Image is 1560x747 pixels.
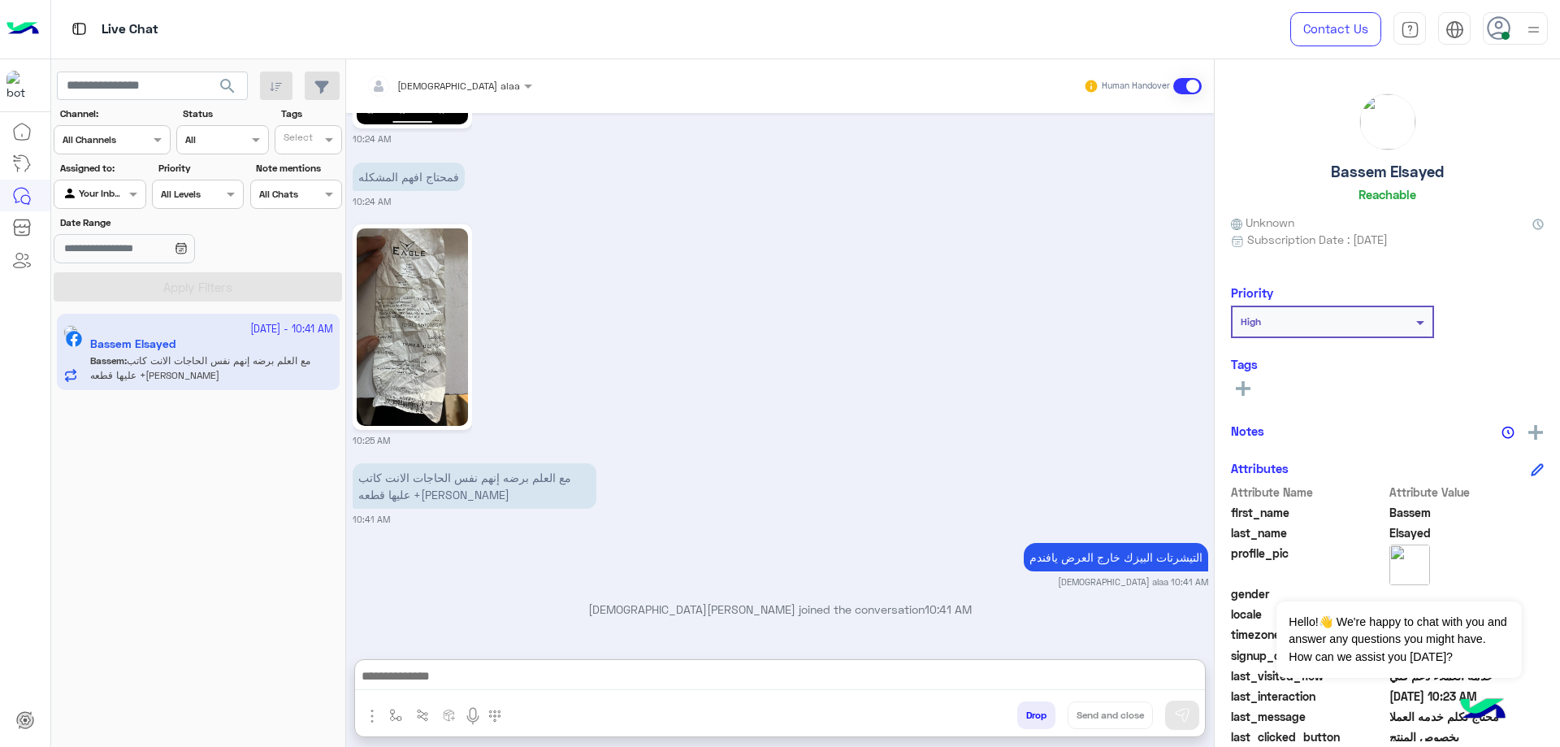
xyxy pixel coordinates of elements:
[1231,504,1386,521] span: first_name
[102,19,158,41] p: Live Chat
[436,701,463,728] button: create order
[1389,484,1545,501] span: Attribute Value
[6,71,36,100] img: 713415422032625
[1523,20,1544,40] img: profile
[281,130,313,149] div: Select
[383,701,409,728] button: select flow
[1231,484,1386,501] span: Attribute Name
[1231,423,1264,438] h6: Notes
[1454,682,1511,739] img: hulul-logo.png
[1024,543,1208,571] p: 18/9/2025, 10:41 AM
[1389,708,1545,725] span: محتاج تكلم خدمه العملا
[69,19,89,39] img: tab
[1231,688,1386,705] span: last_interaction
[1231,585,1386,602] span: gender
[1102,80,1170,93] small: Human Handover
[1358,187,1416,202] h6: Reachable
[1231,545,1386,582] span: profile_pic
[1331,163,1444,181] h5: Bassem Elsayed
[1231,285,1273,300] h6: Priority
[1501,426,1514,439] img: notes
[409,701,436,728] button: Trigger scenario
[1231,357,1544,371] h6: Tags
[1401,20,1419,39] img: tab
[158,161,242,176] label: Priority
[463,706,483,726] img: send voice note
[1231,708,1386,725] span: last_message
[1174,707,1190,723] img: send message
[1231,461,1289,476] h6: Attributes
[1017,701,1055,729] button: Drop
[1231,214,1294,231] span: Unknown
[353,132,391,145] small: 10:24 AM
[281,106,340,121] label: Tags
[1231,606,1386,623] span: locale
[1231,667,1386,684] span: last_visited_flow
[208,72,248,106] button: search
[353,513,390,526] small: 10:41 AM
[416,709,429,722] img: Trigger scenario
[925,602,972,616] span: 10:41 AM
[362,706,382,726] img: send attachment
[1276,602,1521,678] span: Hello!👋 We're happy to chat with you and answer any questions you might have. How can we assist y...
[1068,701,1153,729] button: Send and close
[1389,524,1545,541] span: Elsayed
[1360,94,1415,150] img: picture
[1389,545,1430,585] img: picture
[60,106,169,121] label: Channel:
[1389,688,1545,705] span: 2025-09-18T07:23:41.334Z
[1058,575,1208,588] small: [DEMOGRAPHIC_DATA] alaa 10:41 AM
[1528,425,1543,440] img: add
[1231,728,1386,745] span: last_clicked_button
[353,463,596,509] p: 18/9/2025, 10:41 AM
[183,106,266,121] label: Status
[60,161,144,176] label: Assigned to:
[1290,12,1381,46] a: Contact Us
[60,215,242,230] label: Date Range
[353,163,465,191] p: 18/9/2025, 10:24 AM
[353,195,391,208] small: 10:24 AM
[256,161,340,176] label: Note mentions
[389,709,402,722] img: select flow
[218,76,237,96] span: search
[1231,524,1386,541] span: last_name
[353,601,1208,618] p: [DEMOGRAPHIC_DATA][PERSON_NAME] joined the conversation
[1389,504,1545,521] span: Bassem
[54,272,342,302] button: Apply Filters
[1445,20,1464,39] img: tab
[1389,728,1545,745] span: بخصوص المنتج
[1393,12,1426,46] a: tab
[1231,647,1386,664] span: signup_date
[6,12,39,46] img: Logo
[443,709,456,722] img: create order
[1231,626,1386,643] span: timezone
[357,228,468,426] img: 550365221_1348276020017234_1761350727013150436_n.jpg
[1247,231,1388,248] span: Subscription Date : [DATE]
[353,434,390,447] small: 10:25 AM
[397,80,520,92] span: [DEMOGRAPHIC_DATA] alaa
[488,710,501,723] img: make a call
